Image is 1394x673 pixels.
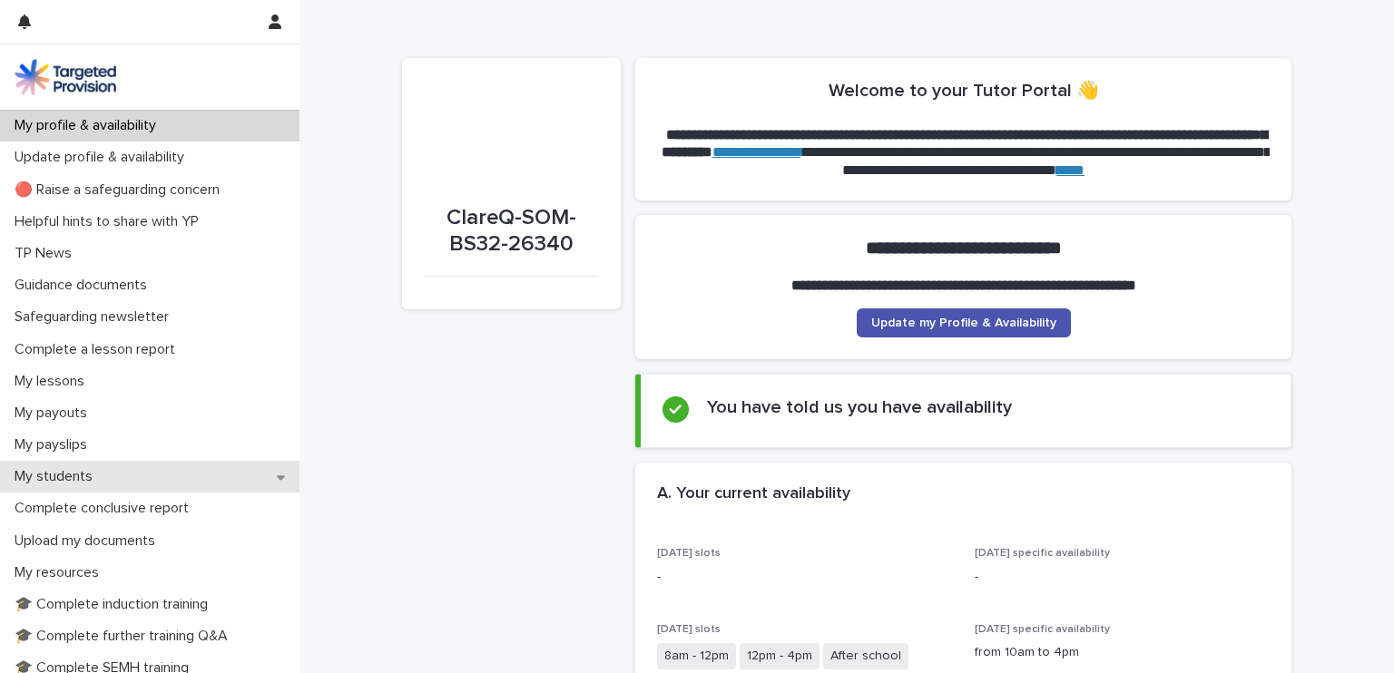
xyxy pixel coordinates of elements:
[7,181,234,199] p: 🔴 Raise a safeguarding concern
[975,624,1110,635] span: [DATE] specific availability
[7,308,183,326] p: Safeguarding newsletter
[975,568,1271,587] p: -
[657,484,850,504] h2: A. Your current availability
[975,643,1271,662] p: from 10am to 4pm
[657,643,736,669] span: 8am - 12pm
[7,277,162,294] p: Guidance documents
[7,596,222,613] p: 🎓 Complete induction training
[7,500,203,517] p: Complete conclusive report
[823,643,908,669] span: After school
[857,308,1071,337] a: Update my Profile & Availability
[7,628,242,645] p: 🎓 Complete further training Q&A
[871,317,1056,329] span: Update my Profile & Availability
[975,548,1110,559] span: [DATE] specific availability
[829,80,1099,102] h2: Welcome to your Tutor Portal 👋
[7,149,199,166] p: Update profile & availability
[15,59,116,95] img: M5nRWzHhSzIhMunXDL62
[7,117,171,134] p: My profile & availability
[7,468,107,485] p: My students
[424,205,599,258] p: ClareQ-SOM-BS32-26340
[7,436,102,454] p: My payslips
[7,532,170,550] p: Upload my documents
[740,643,820,669] span: 12pm - 4pm
[707,396,1012,418] h2: You have told us you have availability
[7,373,99,390] p: My lessons
[7,341,190,358] p: Complete a lesson report
[657,568,953,587] p: -
[7,564,113,581] p: My resources
[657,624,721,635] span: [DATE] slots
[7,405,102,422] p: My payouts
[7,245,86,262] p: TP News
[657,548,721,559] span: [DATE] slots
[7,213,213,230] p: Helpful hints to share with YP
